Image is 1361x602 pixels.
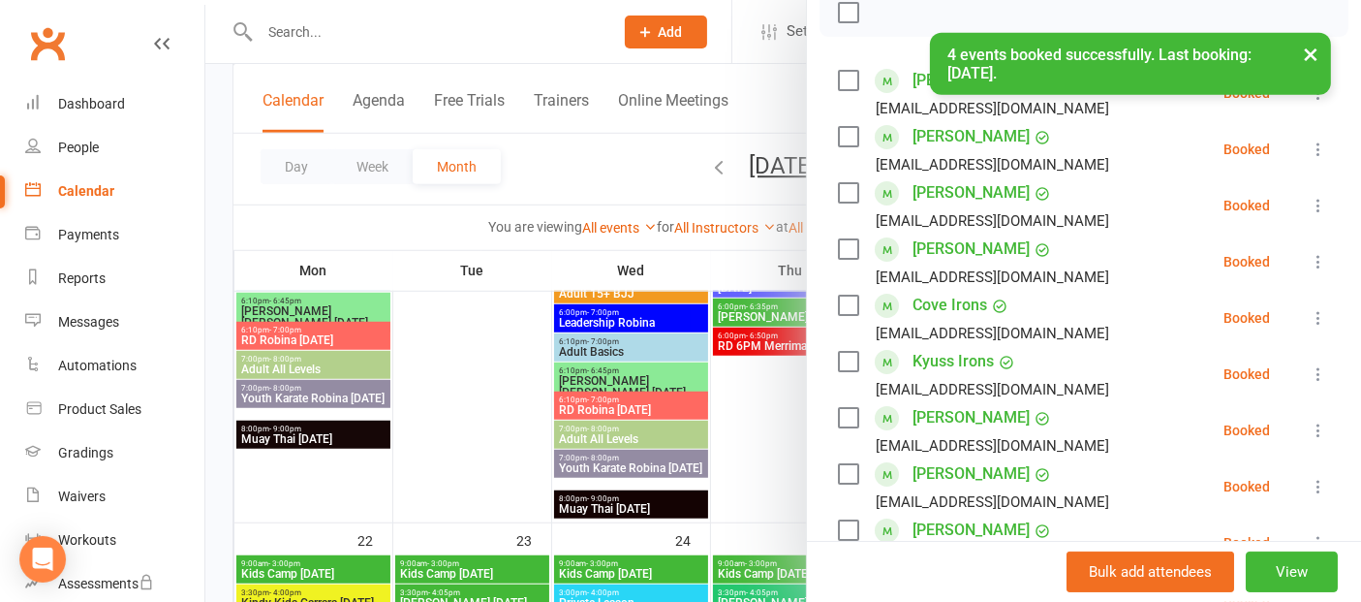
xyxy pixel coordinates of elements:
a: Kyuss Irons [912,346,994,377]
div: [EMAIL_ADDRESS][DOMAIN_NAME] [876,490,1109,515]
div: Automations [58,358,137,373]
a: Gradings [25,431,204,475]
div: Calendar [58,183,114,199]
a: [PERSON_NAME] [912,177,1030,208]
div: Assessments [58,576,154,591]
div: Gradings [58,445,113,460]
a: Payments [25,213,204,257]
div: Booked [1223,480,1270,493]
div: [EMAIL_ADDRESS][DOMAIN_NAME] [876,377,1109,402]
button: Bulk add attendees [1067,552,1234,592]
div: Booked [1223,143,1270,156]
div: [EMAIL_ADDRESS][DOMAIN_NAME] [876,433,1109,459]
div: Booked [1223,199,1270,212]
div: [EMAIL_ADDRESS][DOMAIN_NAME] [876,208,1109,234]
a: Waivers [25,475,204,519]
div: Reports [58,270,106,286]
button: × [1293,33,1328,75]
a: [PERSON_NAME] [912,515,1030,546]
div: [EMAIL_ADDRESS][DOMAIN_NAME] [876,96,1109,121]
div: Booked [1223,424,1270,437]
div: Open Intercom Messenger [19,536,66,583]
div: [EMAIL_ADDRESS][DOMAIN_NAME] [876,265,1109,290]
a: Automations [25,344,204,388]
a: [PERSON_NAME] [912,402,1030,433]
div: Booked [1223,536,1270,550]
div: Booked [1223,311,1270,325]
div: Booked [1223,255,1270,269]
a: Clubworx [23,19,72,68]
div: [EMAIL_ADDRESS][DOMAIN_NAME] [876,321,1109,346]
div: Booked [1223,367,1270,381]
div: Product Sales [58,401,141,417]
a: Dashboard [25,82,204,126]
a: Product Sales [25,388,204,431]
a: [PERSON_NAME] [912,459,1030,490]
a: [PERSON_NAME] [912,234,1030,265]
div: [EMAIL_ADDRESS][DOMAIN_NAME] [876,152,1109,177]
a: [PERSON_NAME] [912,121,1030,152]
div: Messages [58,314,119,330]
a: Messages [25,301,204,344]
a: People [25,126,204,170]
div: Payments [58,227,119,242]
a: Calendar [25,170,204,213]
div: 4 events booked successfully. Last booking: [DATE]. [930,33,1331,95]
div: Dashboard [58,96,125,111]
div: Workouts [58,532,116,548]
div: Waivers [58,489,106,504]
a: Workouts [25,519,204,562]
a: Reports [25,257,204,301]
button: View [1246,552,1338,592]
a: Cove Irons [912,290,987,321]
div: People [58,140,99,155]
